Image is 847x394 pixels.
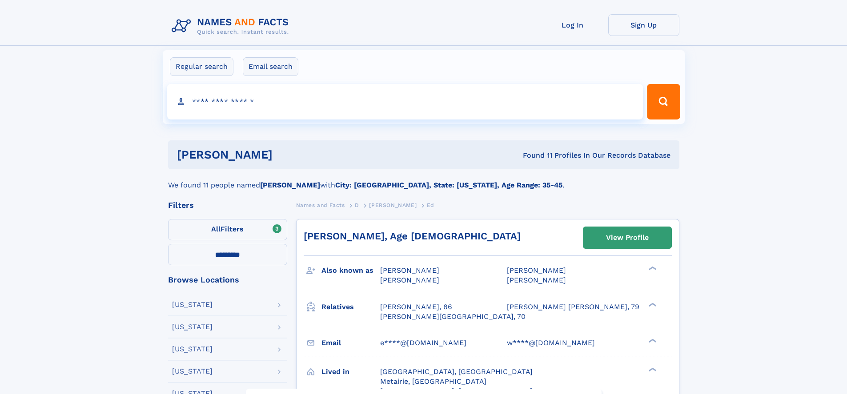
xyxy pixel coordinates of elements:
[168,169,679,191] div: We found 11 people named with .
[606,227,649,248] div: View Profile
[243,57,298,76] label: Email search
[296,199,345,211] a: Names and Facts
[380,302,452,312] a: [PERSON_NAME], 86
[537,14,608,36] a: Log In
[260,181,320,189] b: [PERSON_NAME]
[172,368,213,375] div: [US_STATE]
[369,202,417,208] span: [PERSON_NAME]
[646,302,657,307] div: ❯
[170,57,233,76] label: Regular search
[507,276,566,284] span: [PERSON_NAME]
[397,151,670,160] div: Found 11 Profiles In Our Records Database
[380,276,439,284] span: [PERSON_NAME]
[167,84,643,119] input: search input
[380,266,439,275] span: [PERSON_NAME]
[507,302,639,312] a: [PERSON_NAME] [PERSON_NAME], 79
[646,366,657,372] div: ❯
[583,227,671,248] a: View Profile
[380,367,533,376] span: [GEOGRAPHIC_DATA], [GEOGRAPHIC_DATA]
[177,149,398,160] h1: [PERSON_NAME]
[355,199,359,211] a: D
[647,84,680,119] button: Search Button
[211,225,221,233] span: All
[355,202,359,208] span: D
[321,335,380,350] h3: Email
[321,263,380,278] h3: Also known as
[507,266,566,275] span: [PERSON_NAME]
[168,201,287,209] div: Filters
[646,266,657,271] div: ❯
[168,219,287,240] label: Filters
[646,338,657,343] div: ❯
[321,364,380,379] h3: Lived in
[335,181,562,189] b: City: [GEOGRAPHIC_DATA], State: [US_STATE], Age Range: 35-45
[427,202,434,208] span: Ed
[608,14,679,36] a: Sign Up
[172,346,213,353] div: [US_STATE]
[168,14,296,38] img: Logo Names and Facts
[369,199,417,211] a: [PERSON_NAME]
[172,323,213,330] div: [US_STATE]
[380,312,526,322] a: [PERSON_NAME][GEOGRAPHIC_DATA], 70
[380,377,486,386] span: Metairie, [GEOGRAPHIC_DATA]
[172,301,213,308] div: [US_STATE]
[304,231,521,242] a: [PERSON_NAME], Age [DEMOGRAPHIC_DATA]
[321,299,380,314] h3: Relatives
[168,276,287,284] div: Browse Locations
